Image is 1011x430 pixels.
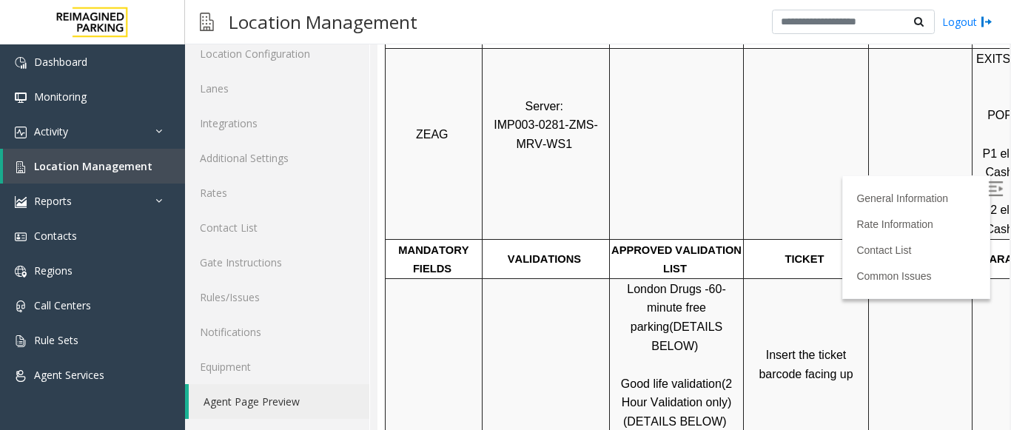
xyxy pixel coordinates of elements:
span: EXITS: Credit Cards Only [599,20,709,52]
a: General Information [479,160,571,172]
span: MANDATORY FIELDS [21,212,94,243]
span: APPROVED VALIDATION LIST [234,212,367,243]
span: Location Management [34,159,152,173]
span: Call Centers [34,298,91,312]
img: 'icon' [15,196,27,208]
img: 'icon' [15,266,27,278]
span: Server: [147,67,186,80]
a: Contact List [479,212,534,224]
a: Notifications [185,315,369,349]
span: IMP003-0281-ZMS-MRV-WS1 [116,86,221,118]
span: Dashboard [34,55,87,69]
img: Open/Close Sidebar Menu [611,149,625,164]
span: (DETAILS BELOW) [246,383,349,395]
img: 'icon' [15,161,27,173]
span: ZEAG [38,95,71,108]
a: Integrations [185,106,369,141]
span: Regions [34,263,73,278]
a: Agent Page Preview [189,384,369,419]
a: Location Configuration [185,36,369,71]
img: 'icon' [15,335,27,347]
a: Location Management [3,149,185,184]
h3: Location Management [221,4,425,40]
span: Monitoring [34,90,87,104]
img: 'icon' [15,231,27,243]
a: Rules/Issues [185,280,369,315]
a: Additional Settings [185,141,369,175]
a: Logout [942,14,992,30]
img: logout [981,14,992,30]
a: Lanes [185,71,369,106]
span: Agent Services [34,368,104,382]
span: Activity [34,124,68,138]
span: TICKET [408,221,447,232]
img: 'icon' [15,92,27,104]
span: (DETAILS BELOW) [274,288,349,320]
img: 'icon' [15,57,27,69]
span: Reports [34,194,72,208]
img: 'icon' [15,127,27,138]
a: Rates [185,175,369,210]
span: P1 elevator lobby: Cash, CC, Debit [605,115,703,147]
span: VALIDATIONS [130,221,204,232]
span: 60-minute free parking [253,250,349,300]
a: Contact List [185,210,369,245]
img: pageIcon [200,4,214,40]
span: Contacts [34,229,77,243]
a: Equipment [185,349,369,384]
img: 'icon' [15,300,27,312]
span: Rule Sets [34,333,78,347]
span: POF Machines: [610,76,691,89]
span: Good life validation [243,345,344,357]
span: London Drugs - [249,250,331,263]
span: Insert the ticket barcode facing up [381,316,475,348]
img: 'icon' [15,370,27,382]
a: Rate Information [479,186,556,198]
a: Gate Instructions [185,245,369,280]
a: Common Issues [479,238,554,249]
